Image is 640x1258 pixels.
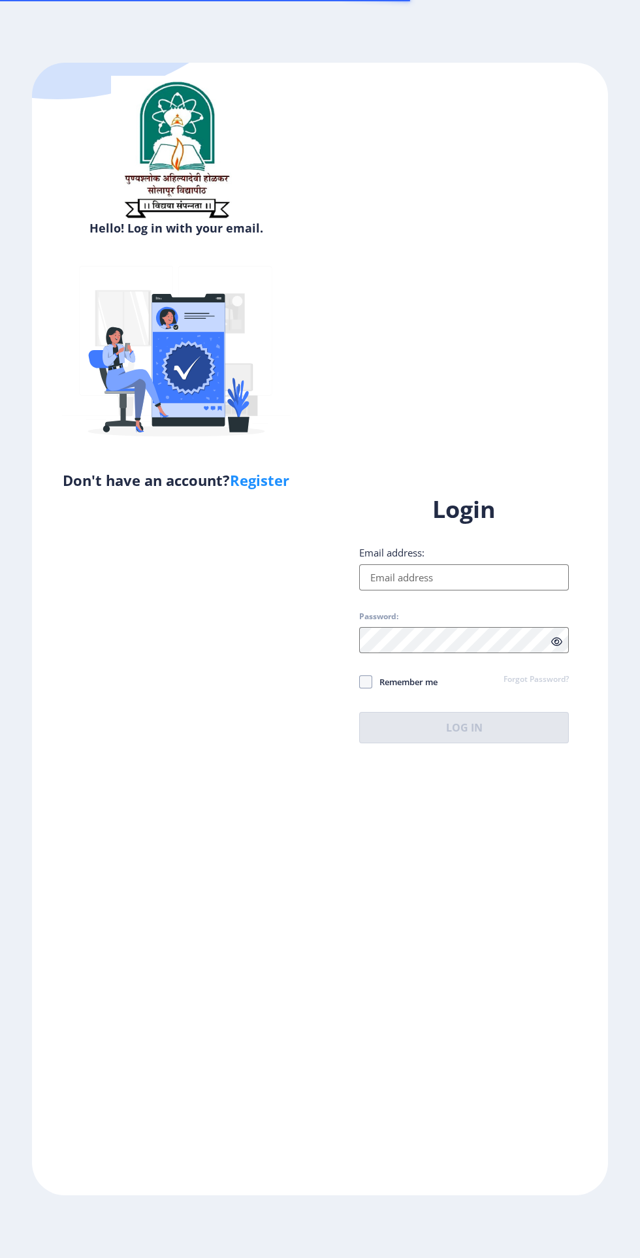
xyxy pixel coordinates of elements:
[359,494,569,525] h1: Login
[62,241,291,470] img: Verified-rafiki.svg
[504,674,569,686] a: Forgot Password?
[359,712,569,743] button: Log In
[42,220,310,236] h6: Hello! Log in with your email.
[42,470,310,491] h5: Don't have an account?
[230,470,289,490] a: Register
[359,564,569,590] input: Email address
[359,546,424,559] label: Email address:
[111,76,242,223] img: sulogo.png
[372,674,438,690] span: Remember me
[359,611,398,622] label: Password:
